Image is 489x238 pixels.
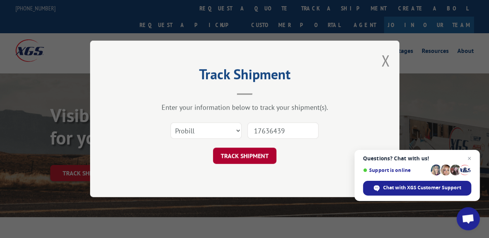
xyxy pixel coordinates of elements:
[129,69,361,83] h2: Track Shipment
[381,50,390,71] button: Close modal
[363,155,471,161] span: Questions? Chat with us!
[129,103,361,112] div: Enter your information below to track your shipment(s).
[247,123,319,139] input: Number(s)
[213,148,276,164] button: TRACK SHIPMENT
[363,181,471,195] div: Chat with XGS Customer Support
[465,154,474,163] span: Close chat
[383,184,461,191] span: Chat with XGS Customer Support
[363,167,428,173] span: Support is online
[457,207,480,230] div: Open chat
